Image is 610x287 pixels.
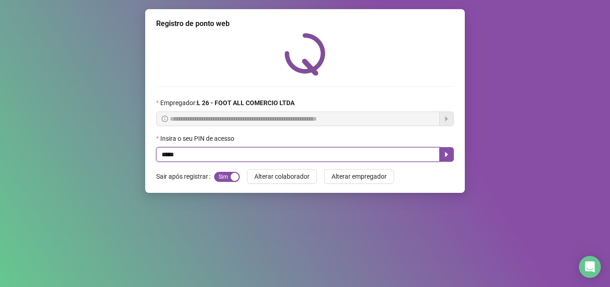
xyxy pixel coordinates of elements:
label: Sair após registrar [156,169,214,184]
span: Empregador : [160,98,294,108]
div: Open Intercom Messenger [579,256,601,278]
div: Registro de ponto web [156,18,454,29]
img: QRPoint [284,33,326,75]
label: Insira o seu PIN de acesso [156,133,240,143]
span: Alterar colaborador [254,171,310,181]
span: Alterar empregador [331,171,387,181]
button: Alterar empregador [324,169,394,184]
strong: L 26 - FOOT ALL COMERCIO LTDA [197,99,294,106]
span: info-circle [162,116,168,122]
button: Alterar colaborador [247,169,317,184]
span: caret-right [443,151,450,158]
